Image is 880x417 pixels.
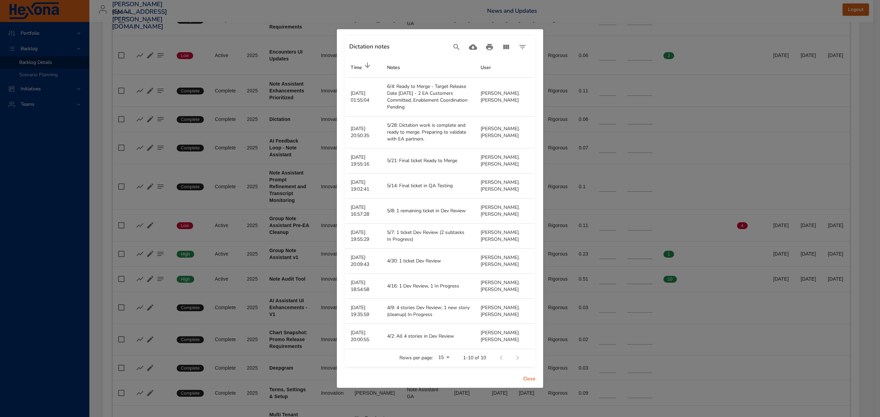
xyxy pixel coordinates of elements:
[481,329,529,343] div: [PERSON_NAME].[PERSON_NAME]
[351,329,376,343] div: [DATE] 20:00:55
[387,83,470,111] div: 6/4: Ready to Merge - Target Release Date [DATE] - 2 EA Customers Committed, Enablement Coordinat...
[351,90,376,104] div: [DATE] 01:55:04
[481,64,529,72] span: User
[351,304,376,318] div: [DATE] 19:35:59
[387,157,470,164] div: 5/21: Final ticket Ready to Merge
[387,258,470,264] div: 4/30: 1 ticket Dev Review
[481,204,529,218] div: [PERSON_NAME].[PERSON_NAME]
[387,207,470,214] div: 5/8: 1 remaining ticket in Dev Review
[351,64,376,72] span: Time
[481,90,529,104] div: [PERSON_NAME].[PERSON_NAME]
[387,304,470,318] div: 4/9: 4 stories Dev Review; 1 new story (cleanup) In Progress
[521,375,538,383] span: Close
[387,182,470,189] div: 5/14: Final ticket in QA Testing
[481,125,529,139] div: [PERSON_NAME].[PERSON_NAME]
[387,283,470,290] div: 4/16: 1 Dev Review, 1 In Progress
[351,179,376,193] div: [DATE] 19:02:41
[351,154,376,168] div: [DATE] 19:55:16
[351,279,376,293] div: [DATE] 18:54:58
[481,254,529,268] div: [PERSON_NAME].[PERSON_NAME]
[481,229,529,243] div: [PERSON_NAME].[PERSON_NAME]
[387,64,400,72] div: Notes
[387,64,400,72] div: Sort
[498,39,514,55] button: View Columns
[481,64,491,72] div: Sort
[345,36,535,58] div: Table Toolbar
[518,373,540,385] button: Close
[351,229,376,243] div: [DATE] 19:55:29
[399,354,433,361] p: Rows per page:
[514,39,531,55] button: Filter Table
[463,354,486,361] p: 1-10 of 10
[481,304,529,318] div: [PERSON_NAME].[PERSON_NAME]
[481,39,498,55] button: Print
[351,64,373,72] div: Sort
[351,204,376,218] div: [DATE] 16:57:28
[465,39,481,55] button: Download CSV
[351,64,362,72] div: Time
[387,64,470,72] span: Notes
[436,353,452,363] div: 15
[351,125,376,139] div: [DATE] 20:50:35
[481,154,529,168] div: [PERSON_NAME].[PERSON_NAME]
[481,279,529,293] div: [PERSON_NAME].[PERSON_NAME]
[387,333,470,340] div: 4/2: All 4 stories in Dev Review
[387,229,470,243] div: 5/7: 1 ticket Dev Review (2 subtasks In Progress)
[481,64,491,72] div: User
[349,43,419,50] h6: Dictation notes
[351,254,376,268] div: [DATE] 20:09:43
[481,179,529,193] div: [PERSON_NAME].[PERSON_NAME]
[448,39,465,55] button: Search
[387,122,470,143] div: 5/28: Dictation work is complete and ready to merge. Preparing to validate with EA partners.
